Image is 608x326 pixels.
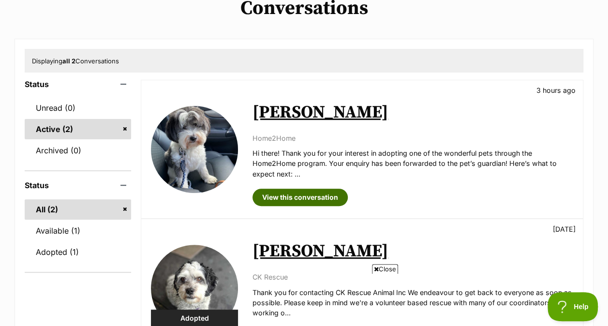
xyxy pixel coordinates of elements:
a: All (2) [25,199,131,220]
a: View this conversation [252,189,348,206]
strong: all 2 [62,57,75,65]
span: Close [372,264,398,274]
p: 3 hours ago [536,85,576,95]
p: CK Rescue [252,272,573,282]
p: Hi there! Thank you for your interest in adopting one of the wonderful pets through the Home2Home... [252,148,573,179]
img: Louie [151,106,238,193]
a: Active (2) [25,119,131,139]
span: Displaying Conversations [32,57,119,65]
iframe: Advertisement [70,278,539,321]
a: Unread (0) [25,98,131,118]
a: [PERSON_NAME] [252,240,388,262]
p: [DATE] [553,224,576,234]
a: [PERSON_NAME] [252,102,388,123]
header: Status [25,181,131,190]
iframe: Help Scout Beacon - Open [548,292,598,321]
header: Status [25,80,131,89]
p: Home2Home [252,133,573,143]
a: Archived (0) [25,140,131,161]
a: Available (1) [25,221,131,241]
a: Adopted (1) [25,242,131,262]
